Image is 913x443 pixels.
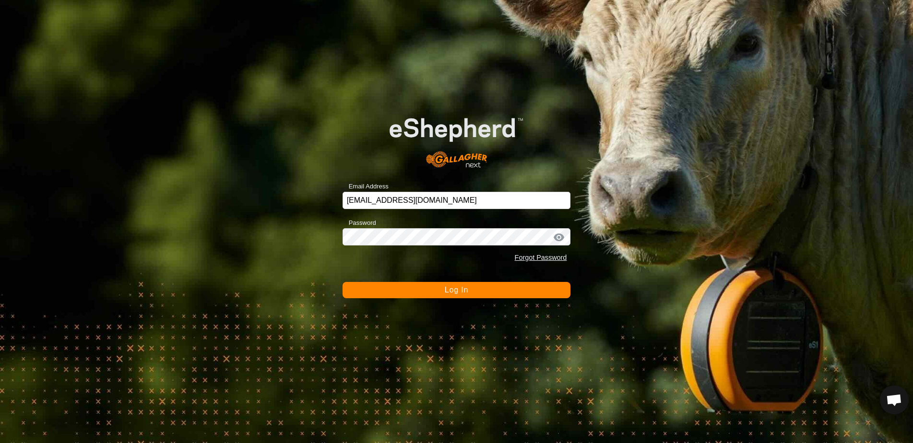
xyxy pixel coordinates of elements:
span: Log In [445,286,468,294]
button: Log In [343,282,571,298]
div: Open chat [880,385,909,414]
a: Forgot Password [515,254,567,261]
label: Password [343,218,376,228]
input: Email Address [343,192,571,209]
label: Email Address [343,182,389,191]
img: E-shepherd Logo [365,99,548,176]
